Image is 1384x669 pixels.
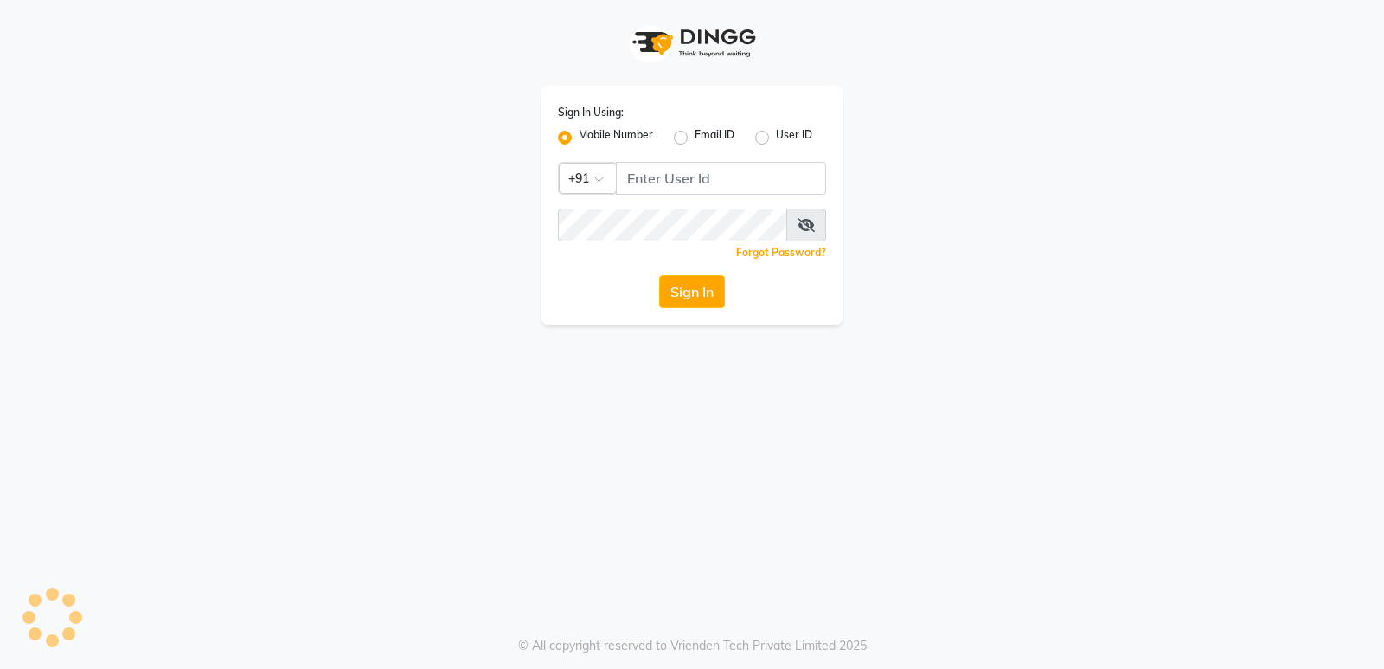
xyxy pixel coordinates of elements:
label: Email ID [695,127,734,148]
label: User ID [776,127,812,148]
input: Username [558,209,787,241]
input: Username [616,162,826,195]
label: Sign In Using: [558,105,624,120]
a: Forgot Password? [736,246,826,259]
img: logo1.svg [623,17,761,68]
button: Sign In [659,275,725,308]
label: Mobile Number [579,127,653,148]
